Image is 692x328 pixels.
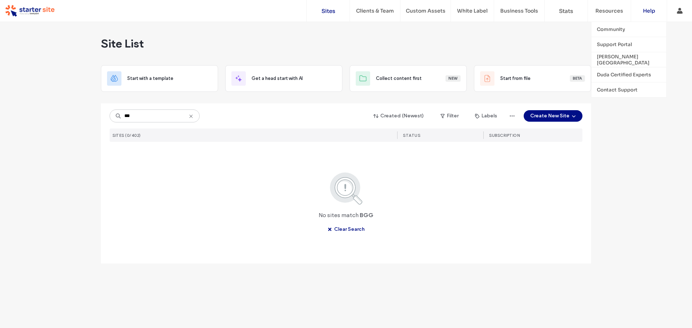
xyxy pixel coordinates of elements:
a: [PERSON_NAME][GEOGRAPHIC_DATA] [597,52,666,67]
label: Resources [595,8,623,14]
div: Collect content firstNew [350,65,467,92]
label: Support Portal [597,41,632,48]
div: Get a head start with AI [225,65,342,92]
label: Community [597,26,625,32]
label: Duda Certified Experts [597,72,651,78]
label: Custom Assets [406,8,445,14]
button: Labels [469,110,504,122]
label: [PERSON_NAME][GEOGRAPHIC_DATA] [597,54,666,66]
span: Help [16,5,31,12]
label: Business Tools [500,8,538,14]
span: Start from file [500,75,531,82]
button: Created (Newest) [367,110,430,122]
button: Create New Site [524,110,582,122]
span: Collect content first [376,75,422,82]
button: Filter [433,110,466,122]
div: Start from fileBeta [474,65,591,92]
label: Clients & Team [356,8,394,14]
label: White Label [457,8,488,14]
img: search.svg [320,171,372,206]
span: Start with a template [127,75,173,82]
label: Sites [321,8,335,14]
label: Contact Support [597,87,638,93]
span: SUBSCRIPTION [489,133,520,138]
span: Get a head start with AI [252,75,303,82]
span: Site List [101,36,144,51]
span: BGG [360,211,373,219]
div: Start with a template [101,65,218,92]
span: SITES (0/402) [112,133,141,138]
label: Help [643,8,655,14]
label: Stats [559,8,573,14]
span: No sites match [319,211,359,219]
div: New [445,75,461,82]
button: Clear Search [321,224,371,235]
div: Beta [570,75,585,82]
span: STATUS [403,133,420,138]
